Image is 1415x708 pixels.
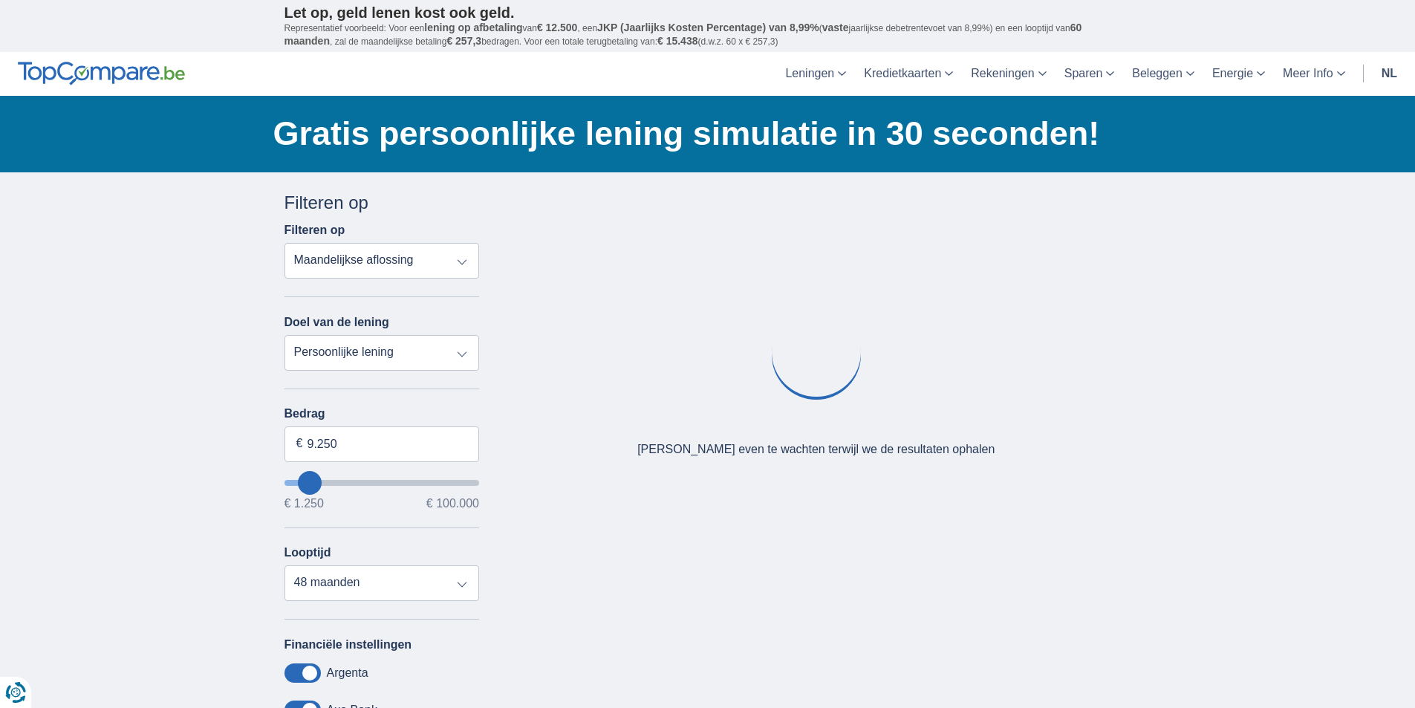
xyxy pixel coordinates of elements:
span: vaste [822,22,849,33]
h1: Gratis persoonlijke lening simulatie in 30 seconden! [273,111,1131,157]
a: Sparen [1055,52,1124,96]
a: Kredietkaarten [855,52,962,96]
div: [PERSON_NAME] even te wachten terwijl we de resultaten ophalen [637,441,995,458]
span: € 100.000 [426,498,479,510]
input: wantToBorrow [284,480,480,486]
a: Beleggen [1123,52,1203,96]
a: Leningen [776,52,855,96]
a: Energie [1203,52,1274,96]
label: Financiële instellingen [284,638,412,652]
span: 60 maanden [284,22,1082,47]
p: Representatief voorbeeld: Voor een van , een ( jaarlijkse debetrentevoet van 8,99%) en een loopti... [284,22,1131,48]
a: Rekeningen [962,52,1055,96]
span: € 12.500 [537,22,578,33]
span: € 1.250 [284,498,324,510]
label: Argenta [327,666,368,680]
span: JKP (Jaarlijks Kosten Percentage) van 8,99% [597,22,819,33]
div: Filteren op [284,190,480,215]
img: TopCompare [18,62,185,85]
span: € [296,435,303,452]
a: Meer Info [1274,52,1354,96]
a: nl [1373,52,1406,96]
label: Bedrag [284,407,480,420]
label: Looptijd [284,546,331,559]
label: Doel van de lening [284,316,389,329]
span: lening op afbetaling [424,22,522,33]
label: Filteren op [284,224,345,237]
span: € 15.438 [657,35,698,47]
span: € 257,3 [446,35,481,47]
p: Let op, geld lenen kost ook geld. [284,4,1131,22]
